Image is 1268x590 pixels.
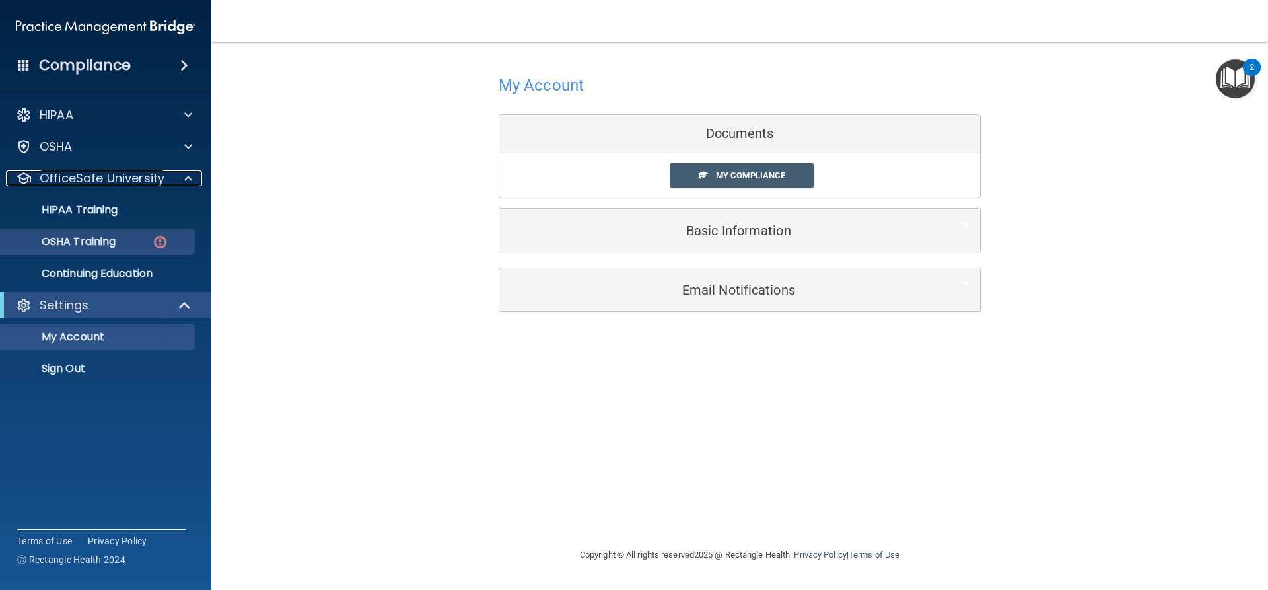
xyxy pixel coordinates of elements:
[16,297,192,313] a: Settings
[509,215,970,245] a: Basic Information
[509,223,930,238] h5: Basic Information
[16,139,192,155] a: OSHA
[849,550,899,560] a: Terms of Use
[40,297,88,313] p: Settings
[17,553,125,566] span: Ⓒ Rectangle Health 2024
[499,534,981,576] div: Copyright © All rights reserved 2025 @ Rectangle Health | |
[509,283,930,297] h5: Email Notifications
[16,170,192,186] a: OfficeSafe University
[152,234,168,250] img: danger-circle.6113f641.png
[9,362,189,375] p: Sign Out
[16,107,192,123] a: HIPAA
[9,235,116,248] p: OSHA Training
[16,14,195,40] img: PMB logo
[509,275,970,305] a: Email Notifications
[9,203,118,217] p: HIPAA Training
[9,330,189,344] p: My Account
[9,267,189,280] p: Continuing Education
[40,170,164,186] p: OfficeSafe University
[716,170,785,180] span: My Compliance
[794,550,846,560] a: Privacy Policy
[40,107,73,123] p: HIPAA
[1216,59,1255,98] button: Open Resource Center, 2 new notifications
[1250,67,1254,85] div: 2
[499,115,980,153] div: Documents
[88,535,147,548] a: Privacy Policy
[40,139,73,155] p: OSHA
[499,77,584,94] h4: My Account
[39,56,131,75] h4: Compliance
[17,535,72,548] a: Terms of Use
